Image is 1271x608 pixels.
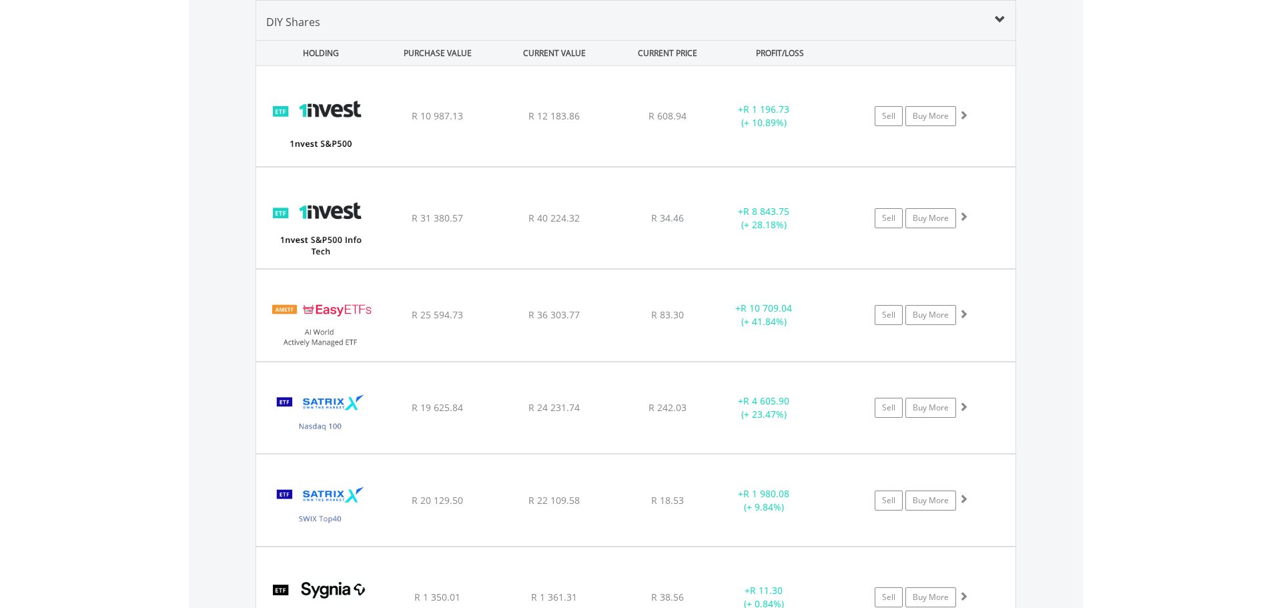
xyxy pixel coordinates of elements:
[412,401,463,414] span: R 19 625.84
[263,471,378,543] img: TFSA.STXSWX.png
[651,591,684,603] span: R 38.56
[905,587,956,607] a: Buy More
[875,491,903,511] a: Sell
[528,212,580,224] span: R 40 224.32
[498,41,612,65] div: CURRENT VALUE
[723,41,837,65] div: PROFIT/LOSS
[741,302,792,314] span: R 10 709.04
[714,394,815,421] div: + (+ 23.47%)
[743,103,789,115] span: R 1 196.73
[528,494,580,507] span: R 22 109.58
[714,103,815,129] div: + (+ 10.89%)
[905,106,956,126] a: Buy More
[743,394,789,407] span: R 4 605.90
[905,398,956,418] a: Buy More
[263,286,378,358] img: TFSA.EASYAI.png
[263,379,378,450] img: TFSA.STXNDQ.png
[651,212,684,224] span: R 34.46
[875,305,903,325] a: Sell
[649,109,687,122] span: R 608.94
[531,591,577,603] span: R 1 361.31
[875,398,903,418] a: Sell
[266,15,320,29] span: DIY Shares
[263,184,378,264] img: TFSA.ETF5IT.png
[614,41,720,65] div: CURRENT PRICE
[651,494,684,507] span: R 18.53
[905,491,956,511] a: Buy More
[743,205,789,218] span: R 8 843.75
[381,41,495,65] div: PURCHASE VALUE
[875,106,903,126] a: Sell
[714,205,815,232] div: + (+ 28.18%)
[905,305,956,325] a: Buy More
[528,109,580,122] span: R 12 183.86
[412,109,463,122] span: R 10 987.13
[649,401,687,414] span: R 242.03
[651,308,684,321] span: R 83.30
[412,308,463,321] span: R 25 594.73
[528,308,580,321] span: R 36 303.77
[750,584,783,597] span: R 11.30
[905,208,956,228] a: Buy More
[412,494,463,507] span: R 20 129.50
[412,212,463,224] span: R 31 380.57
[743,487,789,500] span: R 1 980.08
[263,83,378,163] img: TFSA.ETF500.png
[414,591,460,603] span: R 1 350.01
[875,587,903,607] a: Sell
[875,208,903,228] a: Sell
[257,41,378,65] div: HOLDING
[714,487,815,514] div: + (+ 9.84%)
[714,302,815,328] div: + (+ 41.84%)
[528,401,580,414] span: R 24 231.74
